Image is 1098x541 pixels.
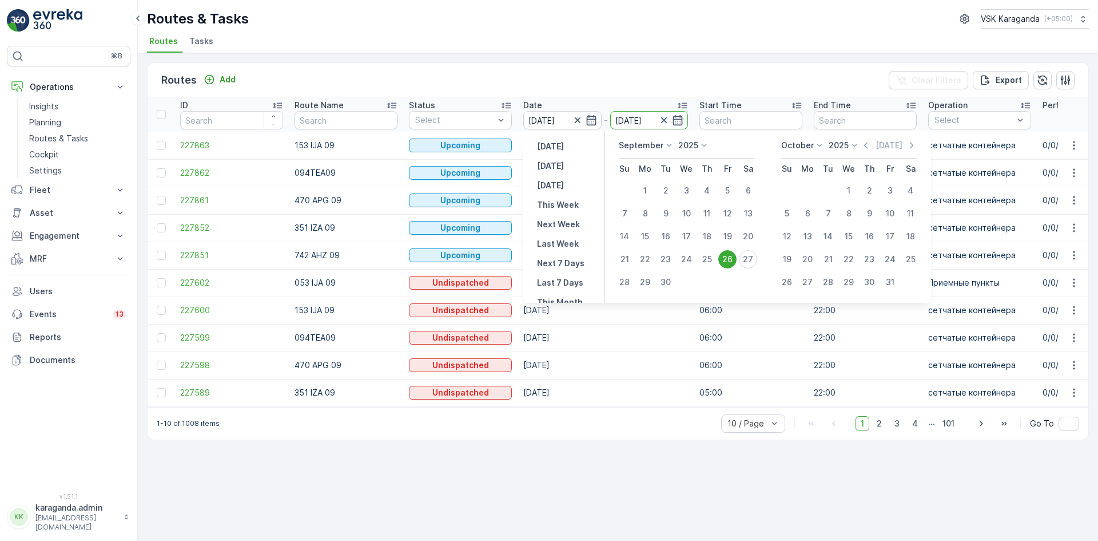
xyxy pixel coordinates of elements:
[532,276,588,290] button: Last 7 Days
[157,196,166,205] div: Toggle Row Selected
[655,159,676,179] th: Tuesday
[523,111,602,129] input: dd/mm/yyyy
[739,181,757,200] div: 6
[295,250,397,261] p: 742 AHZ 09
[699,305,802,316] p: 06:00
[432,387,489,398] p: Undispatched
[636,204,654,223] div: 8
[180,222,283,234] a: 227852
[889,71,968,89] button: Clear Filters
[518,214,694,242] td: [DATE]
[29,133,88,144] p: Routes & Tasks
[7,326,130,349] a: Reports
[881,250,899,268] div: 24
[180,140,283,151] span: 227863
[928,140,1031,151] p: сетчатыe контейнера
[30,331,126,343] p: Reports
[778,273,796,291] div: 26
[699,111,802,129] input: Search
[432,332,489,343] p: Undispatched
[537,238,579,250] p: Last Week
[518,269,694,297] td: [DATE]
[657,204,675,223] div: 9
[699,100,742,111] p: Start Time
[699,332,802,343] p: 06:00
[900,159,921,179] th: Saturday
[604,113,608,127] p: -
[518,132,694,159] td: [DATE]
[147,10,249,28] p: Routes & Tasks
[981,13,1040,25] p: VSK Karaganda
[739,227,757,246] div: 20
[157,388,166,397] div: Toggle Row Selected
[518,187,694,214] td: [DATE]
[180,167,283,179] span: 227862
[876,140,902,151] p: [DATE]
[7,224,130,247] button: Engagement
[889,416,905,431] span: 3
[180,250,283,261] a: 227851
[409,221,512,235] button: Upcoming
[295,195,397,206] p: 470 APG 09
[532,237,583,251] button: Last Week
[778,227,796,246] div: 12
[440,140,480,151] p: Upcoming
[518,352,694,379] td: [DATE]
[532,218,584,231] button: Next Week
[7,493,130,500] span: v 1.51.1
[199,73,240,86] button: Add
[718,181,737,200] div: 5
[635,159,655,179] th: Monday
[615,250,634,268] div: 21
[676,159,697,179] th: Wednesday
[777,159,797,179] th: Sunday
[35,502,118,514] p: karaganda.admin
[432,277,489,289] p: Undispatched
[157,361,166,370] div: Toggle Row Selected
[537,277,583,289] p: Last 7 Days
[116,310,124,319] p: 13
[29,101,58,112] p: Insights
[838,159,859,179] th: Wednesday
[880,159,900,179] th: Friday
[180,360,283,371] span: 227598
[928,416,935,431] p: ...
[859,159,880,179] th: Thursday
[814,332,917,343] p: 22:00
[157,278,166,287] div: Toggle Row Selected
[829,140,849,151] p: 2025
[409,139,512,152] button: Upcoming
[856,416,869,431] span: 1
[518,297,694,324] td: [DATE]
[797,159,818,179] th: Monday
[532,179,568,192] button: Tomorrow
[798,273,817,291] div: 27
[7,76,130,98] button: Operations
[781,140,814,151] p: October
[840,250,858,268] div: 22
[717,159,738,179] th: Friday
[901,250,920,268] div: 25
[180,277,283,289] a: 227602
[814,111,917,129] input: Search
[440,167,480,179] p: Upcoming
[614,159,635,179] th: Sunday
[928,250,1031,261] p: сетчатыe контейнера
[532,140,568,153] button: Yesterday
[738,159,758,179] th: Saturday
[157,419,220,428] p: 1-10 of 1008 items
[25,147,130,163] a: Cockpit
[149,35,178,47] span: Routes
[157,251,166,260] div: Toggle Row Selected
[778,250,796,268] div: 19
[677,181,695,200] div: 3
[881,204,899,223] div: 10
[881,181,899,200] div: 3
[698,227,716,246] div: 18
[657,181,675,200] div: 2
[180,195,283,206] a: 227861
[881,273,899,291] div: 31
[33,9,82,32] img: logo_light-DOdMpM7g.png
